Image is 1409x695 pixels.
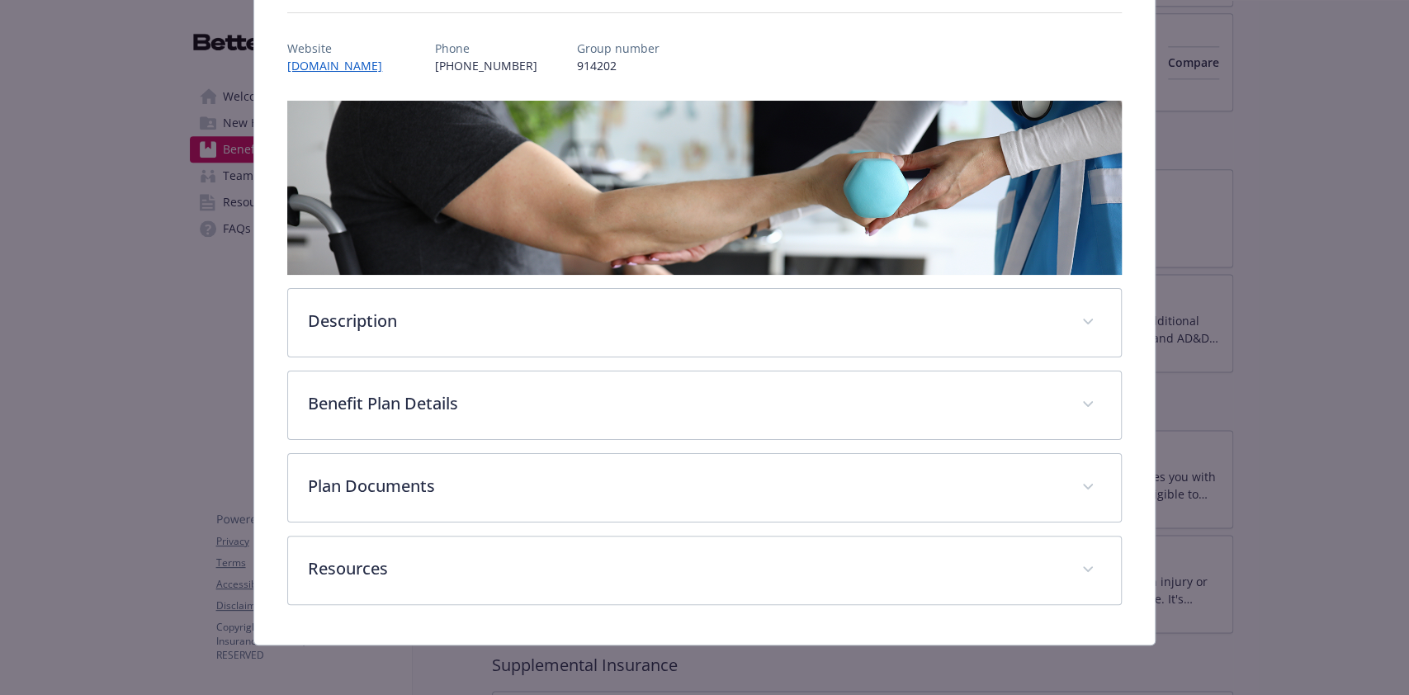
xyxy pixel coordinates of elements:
p: Website [287,40,395,57]
div: Resources [288,537,1120,604]
div: Benefit Plan Details [288,371,1120,439]
a: [DOMAIN_NAME] [287,58,395,73]
div: Description [288,289,1120,357]
p: Plan Documents [308,474,1061,499]
img: banner [287,101,1121,275]
p: Benefit Plan Details [308,391,1061,416]
p: Phone [435,40,537,57]
p: 914202 [577,57,660,74]
p: [PHONE_NUMBER] [435,57,537,74]
p: Group number [577,40,660,57]
div: Plan Documents [288,454,1120,522]
p: Resources [308,556,1061,581]
p: Description [308,309,1061,333]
